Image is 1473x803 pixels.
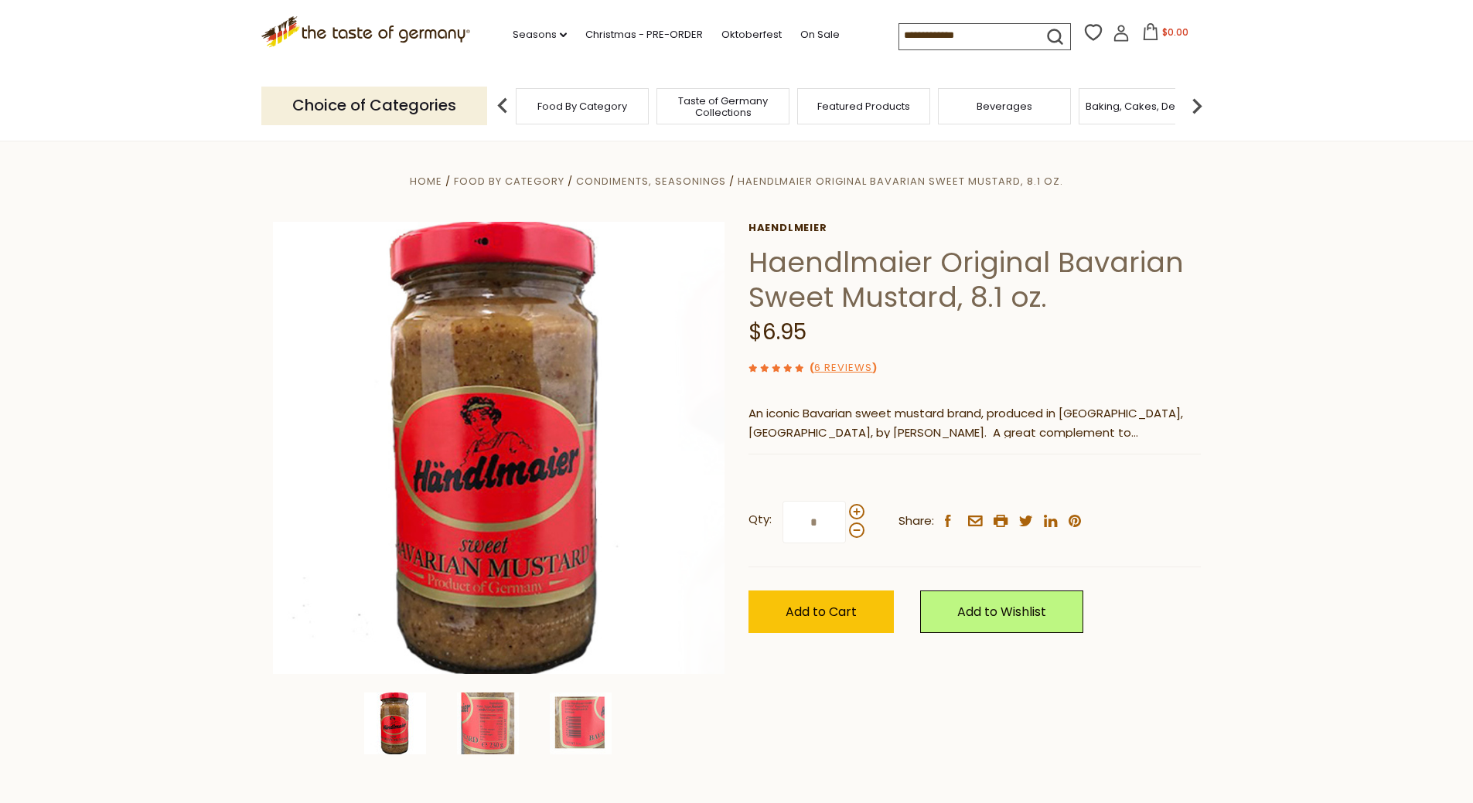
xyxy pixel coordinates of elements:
button: Add to Cart [748,590,894,633]
a: Baking, Cakes, Desserts [1086,100,1205,112]
a: Add to Wishlist [920,590,1083,633]
img: previous arrow [487,90,518,121]
a: Oktoberfest [721,26,782,43]
img: Haendlmaier Original Bavarian Sweet Mustard, 8.1 oz. [550,692,612,754]
p: Choice of Categories [261,87,487,124]
a: Food By Category [537,100,627,112]
img: Haendlmaier Original Bavarian Sweet Mustard, 8.1 oz. [364,692,426,754]
a: Seasons [513,26,567,43]
img: Haendlmaier Original Bavarian Sweet Mustard, 8.1 oz. [457,692,519,754]
span: Add to Cart [786,603,857,621]
a: Beverages [977,100,1032,112]
strong: Qty: [748,510,772,529]
p: An iconic Bavarian sweet mustard brand, produced in [GEOGRAPHIC_DATA], [GEOGRAPHIC_DATA], by [PER... [748,404,1201,443]
span: Share: [898,512,934,531]
span: $6.95 [748,317,806,347]
img: Haendlmaier Original Bavarian Sweet Mustard, 8.1 oz. [273,222,725,674]
a: Condiments, Seasonings [576,174,726,189]
img: next arrow [1181,90,1212,121]
a: On Sale [800,26,840,43]
a: 6 Reviews [814,360,872,376]
button: $0.00 [1133,23,1199,46]
input: Qty: [783,501,846,543]
a: Haendlmaier Original Bavarian Sweet Mustard, 8.1 oz. [738,174,1063,189]
a: Haendlmeier [748,222,1201,234]
a: Taste of Germany Collections [661,95,785,118]
a: Food By Category [454,174,564,189]
span: $0.00 [1162,26,1188,39]
span: ( ) [810,360,877,375]
a: Featured Products [817,100,910,112]
h1: Haendlmaier Original Bavarian Sweet Mustard, 8.1 oz. [748,245,1201,315]
a: Home [410,174,442,189]
a: Christmas - PRE-ORDER [585,26,703,43]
